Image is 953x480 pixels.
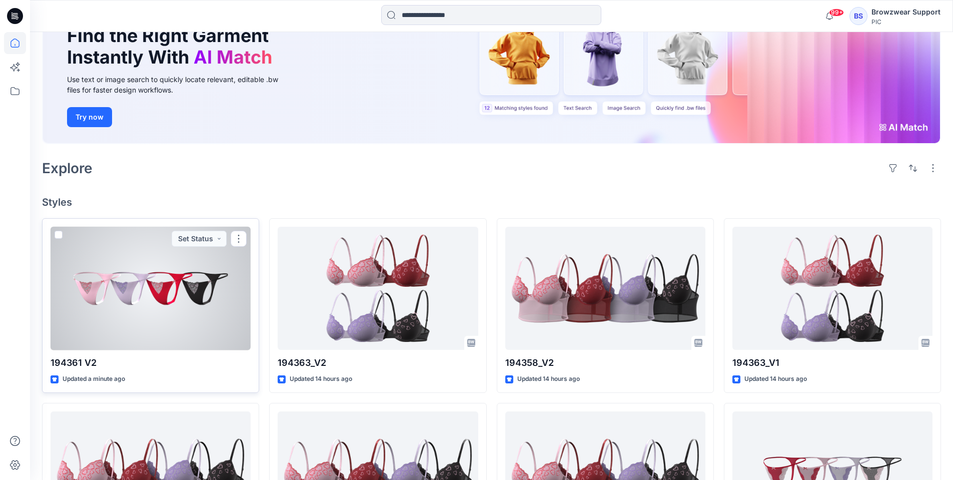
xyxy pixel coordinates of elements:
[51,356,251,370] p: 194361 V2
[871,6,940,18] div: Browzwear Support
[63,374,125,384] p: Updated a minute ago
[871,18,940,26] div: PIC
[42,196,941,208] h4: Styles
[278,227,478,350] a: 194363_V2
[194,46,272,68] span: AI Match
[67,25,277,68] h1: Find the Right Garment Instantly With
[744,374,807,384] p: Updated 14 hours ago
[278,356,478,370] p: 194363_V2
[732,227,932,350] a: 194363_V1
[505,227,705,350] a: 194358_V2
[67,107,112,127] button: Try now
[51,227,251,350] a: 194361 V2
[505,356,705,370] p: 194358_V2
[42,160,93,176] h2: Explore
[849,7,867,25] div: BS
[517,374,580,384] p: Updated 14 hours ago
[732,356,932,370] p: 194363_V1
[67,74,292,95] div: Use text or image search to quickly locate relevant, editable .bw files for faster design workflows.
[829,9,844,17] span: 99+
[290,374,352,384] p: Updated 14 hours ago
